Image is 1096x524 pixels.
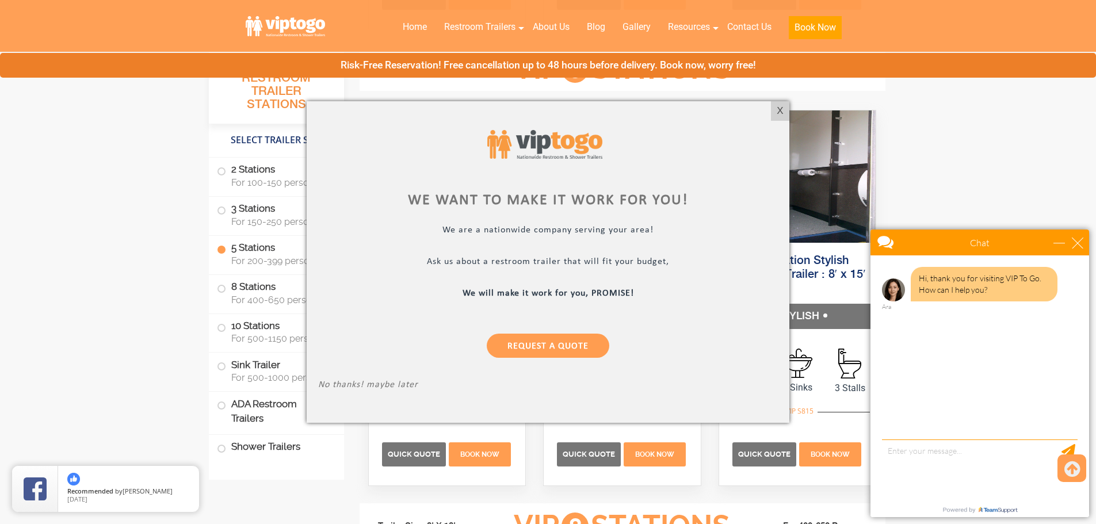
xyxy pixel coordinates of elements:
[318,225,777,238] p: We are a nationwide company serving your area!
[67,495,87,503] span: [DATE]
[487,130,602,159] img: viptogo logo
[318,380,777,393] p: No thanks! maybe later
[67,487,113,495] span: Recommended
[123,487,173,495] span: [PERSON_NAME]
[67,488,190,496] span: by
[318,194,777,208] div: We want to make it work for you!
[864,223,1096,524] iframe: Live Chat Box
[463,289,634,298] b: We will make it work for you, PROMISE!
[67,473,80,485] img: thumbs up icon
[318,257,777,270] p: Ask us about a restroom trailer that will fit your budget,
[24,477,47,500] img: Review Rating
[771,101,789,121] div: X
[487,334,609,358] a: Request a Quote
